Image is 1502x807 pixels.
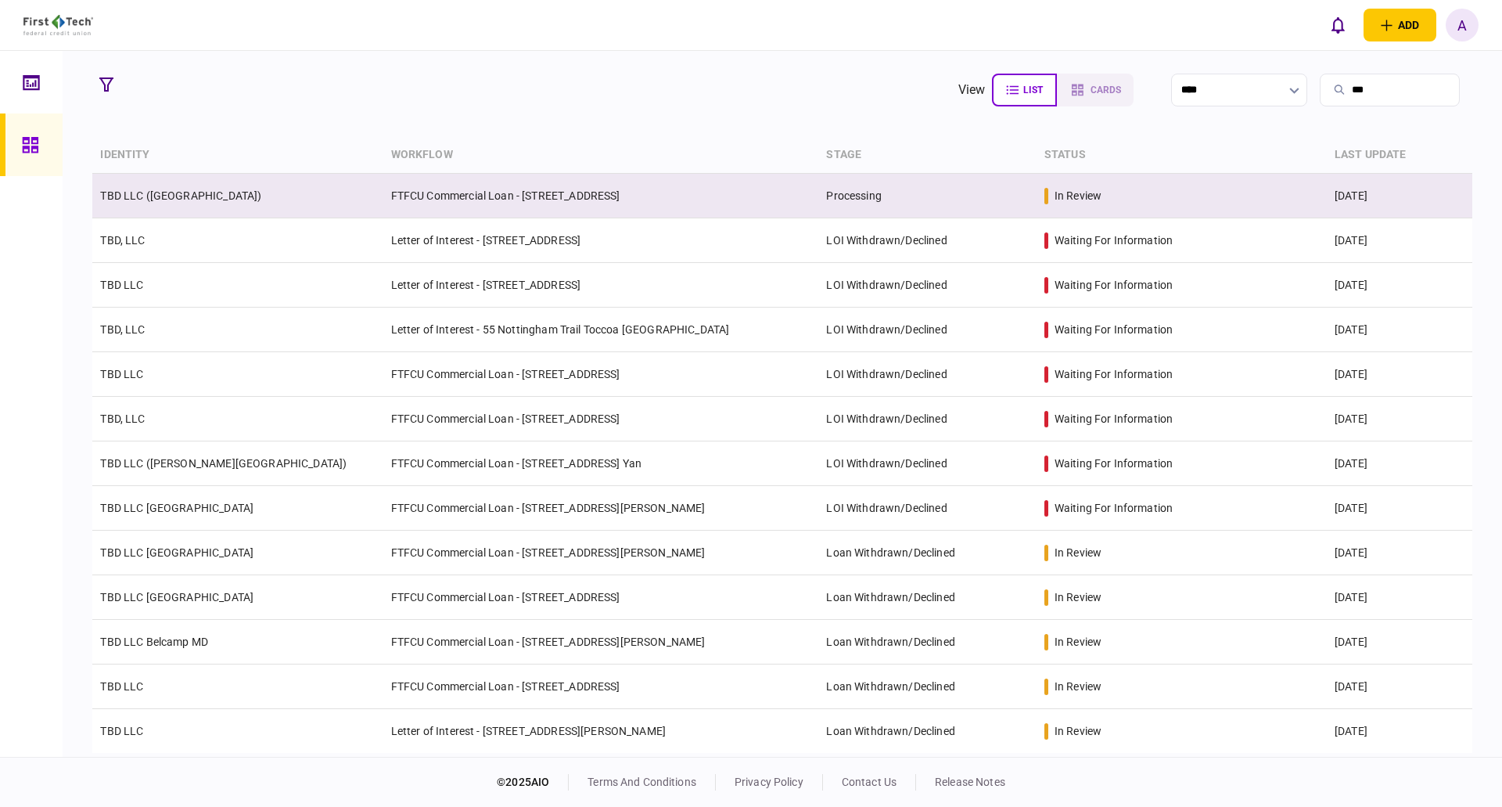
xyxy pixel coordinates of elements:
a: TBD LLC Belcamp MD [100,636,208,648]
a: contact us [842,776,897,788]
td: LOI Withdrawn/Declined [818,397,1036,441]
td: Letter of Interest - [STREET_ADDRESS][PERSON_NAME] [383,709,819,754]
td: FTFCU Commercial Loan - [STREET_ADDRESS] [383,352,819,397]
td: FTFCU Commercial Loan - [STREET_ADDRESS][PERSON_NAME] [383,620,819,665]
td: [DATE] [1327,352,1472,397]
td: LOI Withdrawn/Declined [818,486,1036,531]
img: client company logo [23,15,93,35]
button: cards [1057,74,1134,106]
div: waiting for information [1055,411,1173,427]
button: list [992,74,1057,106]
td: Loan Withdrawn/Declined [818,531,1036,575]
a: TBD LLC [100,725,143,737]
td: [DATE] [1327,665,1472,709]
td: LOI Withdrawn/Declined [818,352,1036,397]
td: FTFCU Commercial Loan - [STREET_ADDRESS] [383,575,819,620]
div: in review [1055,188,1101,204]
td: FTFCU Commercial Loan - [STREET_ADDRESS][PERSON_NAME] [383,531,819,575]
td: FTFCU Commercial Loan - [STREET_ADDRESS] [383,665,819,709]
a: TBD LLC [GEOGRAPHIC_DATA] [100,502,253,514]
td: [DATE] [1327,486,1472,531]
td: [DATE] [1327,620,1472,665]
td: Processing [818,174,1036,218]
div: © 2025 AIO [497,774,569,791]
td: FTFCU Commercial Loan - [STREET_ADDRESS] [383,174,819,218]
th: status [1037,137,1327,174]
button: open adding identity options [1364,9,1436,41]
a: TBD, LLC [100,323,145,336]
div: waiting for information [1055,500,1173,516]
td: LOI Withdrawn/Declined [818,263,1036,308]
td: Loan Withdrawn/Declined [818,575,1036,620]
a: release notes [935,776,1005,788]
div: in review [1055,545,1101,560]
th: last update [1327,137,1472,174]
div: in review [1055,634,1101,650]
td: [DATE] [1327,397,1472,441]
div: in review [1055,679,1101,694]
td: [DATE] [1327,308,1472,352]
td: Loan Withdrawn/Declined [818,620,1036,665]
button: open notifications list [1321,9,1354,41]
div: view [958,81,986,99]
td: FTFCU Commercial Loan - [STREET_ADDRESS] [383,397,819,441]
a: TBD, LLC [100,234,145,247]
td: LOI Withdrawn/Declined [818,218,1036,263]
div: in review [1055,723,1101,739]
a: TBD, LLC [100,413,145,425]
td: [DATE] [1327,218,1472,263]
div: waiting for information [1055,277,1173,293]
a: terms and conditions [588,776,696,788]
td: [DATE] [1327,575,1472,620]
span: cards [1091,85,1121,95]
a: TBD LLC ([GEOGRAPHIC_DATA]) [100,189,261,202]
a: TBD LLC [100,279,143,291]
td: FTFCU Commercial Loan - [STREET_ADDRESS] Yan [383,441,819,486]
td: [DATE] [1327,709,1472,754]
span: list [1023,85,1043,95]
td: [DATE] [1327,441,1472,486]
a: privacy policy [735,776,803,788]
a: TBD LLC [100,368,143,380]
div: in review [1055,589,1101,605]
div: waiting for information [1055,366,1173,382]
div: waiting for information [1055,232,1173,248]
td: [DATE] [1327,531,1472,575]
div: waiting for information [1055,322,1173,337]
td: Letter of Interest - [STREET_ADDRESS] [383,218,819,263]
td: FTFCU Commercial Loan - [STREET_ADDRESS][PERSON_NAME] [383,486,819,531]
a: TBD LLC [100,680,143,693]
th: stage [818,137,1036,174]
div: waiting for information [1055,456,1173,471]
td: [DATE] [1327,174,1472,218]
button: A [1446,9,1479,41]
td: Letter of Interest - 55 Nottingham Trail Toccoa [GEOGRAPHIC_DATA] [383,308,819,352]
td: LOI Withdrawn/Declined [818,308,1036,352]
td: [DATE] [1327,263,1472,308]
td: Loan Withdrawn/Declined [818,665,1036,709]
a: TBD LLC ([PERSON_NAME][GEOGRAPHIC_DATA]) [100,457,347,470]
a: TBD LLC [GEOGRAPHIC_DATA] [100,591,253,603]
th: workflow [383,137,819,174]
td: LOI Withdrawn/Declined [818,441,1036,486]
td: Loan Withdrawn/Declined [818,709,1036,754]
th: identity [92,137,383,174]
a: TBD LLC [GEOGRAPHIC_DATA] [100,546,253,559]
td: Letter of Interest - [STREET_ADDRESS] [383,263,819,308]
